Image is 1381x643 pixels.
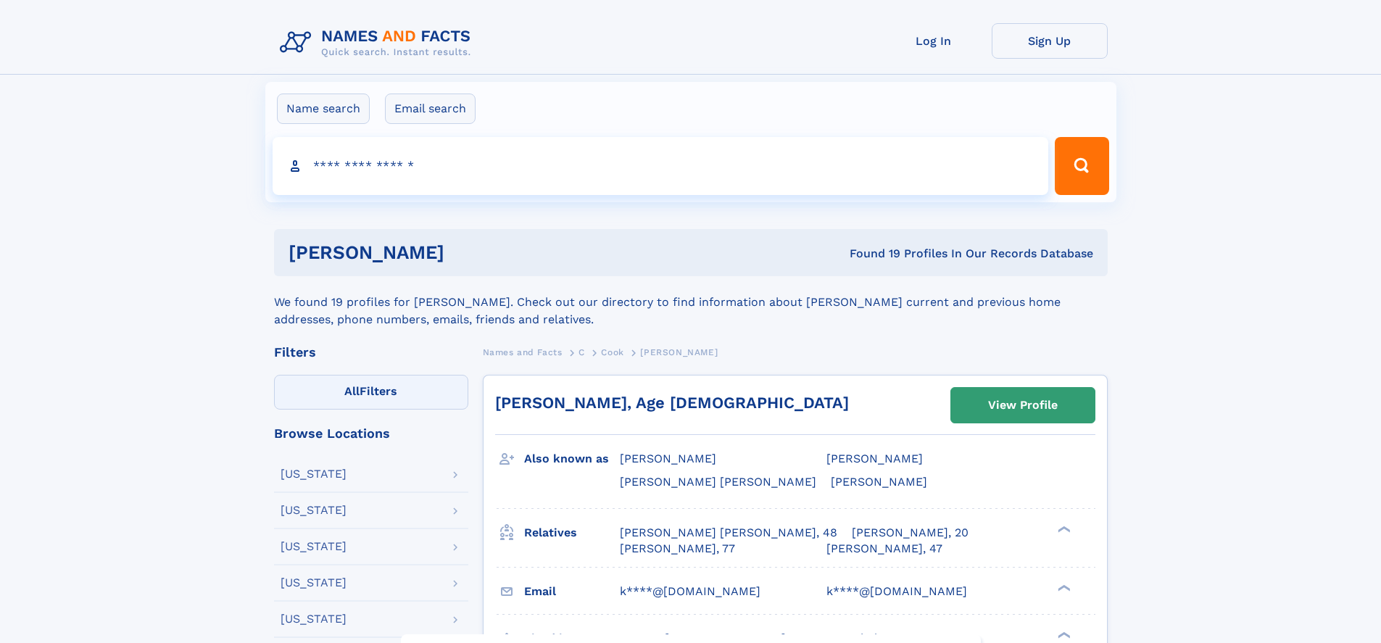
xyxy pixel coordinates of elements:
h3: Also known as [524,447,620,471]
label: Name search [277,94,370,124]
h3: Relatives [524,520,620,545]
span: Cook [601,347,623,357]
a: C [578,343,585,361]
h1: [PERSON_NAME] [289,244,647,262]
div: Found 19 Profiles In Our Records Database [647,246,1093,262]
div: [US_STATE] [281,468,347,480]
div: [US_STATE] [281,613,347,625]
button: Search Button [1055,137,1108,195]
a: Sign Up [992,23,1108,59]
a: Cook [601,343,623,361]
span: All [344,384,360,398]
a: Log In [876,23,992,59]
span: [PERSON_NAME] [831,475,927,489]
label: Email search [385,94,476,124]
a: [PERSON_NAME], 20 [852,525,969,541]
div: [US_STATE] [281,541,347,552]
div: [US_STATE] [281,577,347,589]
a: View Profile [951,388,1095,423]
a: [PERSON_NAME] [PERSON_NAME], 48 [620,525,837,541]
a: [PERSON_NAME], Age [DEMOGRAPHIC_DATA] [495,394,849,412]
input: search input [273,137,1049,195]
div: ❯ [1054,583,1071,592]
span: [PERSON_NAME] [620,452,716,465]
div: Browse Locations [274,427,468,440]
h3: Email [524,579,620,604]
label: Filters [274,375,468,410]
div: View Profile [988,389,1058,422]
span: [PERSON_NAME] [PERSON_NAME] [620,475,816,489]
a: Names and Facts [483,343,563,361]
span: [PERSON_NAME] [640,347,718,357]
div: ❯ [1054,524,1071,534]
span: C [578,347,585,357]
img: Logo Names and Facts [274,23,483,62]
div: Filters [274,346,468,359]
div: [US_STATE] [281,505,347,516]
div: We found 19 profiles for [PERSON_NAME]. Check out our directory to find information about [PERSON... [274,276,1108,328]
a: [PERSON_NAME], 47 [826,541,942,557]
a: [PERSON_NAME], 77 [620,541,735,557]
div: ❯ [1054,630,1071,639]
span: [PERSON_NAME] [826,452,923,465]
